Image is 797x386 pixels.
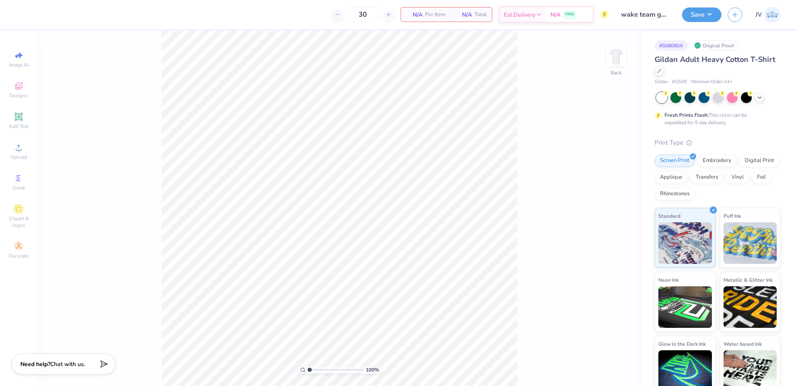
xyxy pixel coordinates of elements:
div: Embroidery [697,155,737,167]
input: – – [347,7,379,22]
img: Neon Ink [658,286,712,328]
span: Designs [10,92,28,99]
span: Chat with us. [50,360,85,368]
span: Clipart & logos [4,215,33,229]
a: JV [755,7,780,23]
span: FREE [565,12,574,17]
span: Puff Ink [724,211,741,220]
div: Vinyl [726,171,749,184]
span: Add Text [9,123,29,130]
span: Gildan [655,79,668,86]
span: 100 % [366,366,379,374]
span: Image AI [9,61,29,68]
span: Standard [658,211,680,220]
span: N/A [550,10,560,19]
div: Screen Print [655,155,695,167]
strong: Need help? [20,360,50,368]
span: Total [474,10,487,19]
button: Save [682,7,721,22]
span: Glow in the Dark Ink [658,339,706,348]
img: Metallic & Glitter Ink [724,286,777,328]
span: Decorate [9,253,29,259]
div: Back [611,69,621,76]
span: Minimum Order: 24 + [691,79,733,86]
strong: Fresh Prints Flash: [665,112,709,118]
div: # 508080A [655,40,688,51]
div: Print Type [655,138,780,148]
span: Est. Delivery [504,10,535,19]
span: N/A [455,10,472,19]
span: # G500 [672,79,687,86]
span: Per Item [425,10,445,19]
div: Original Proof [692,40,738,51]
span: Gildan Adult Heavy Cotton T-Shirt [655,54,775,64]
span: Greek [12,184,25,191]
img: Standard [658,222,712,264]
span: Neon Ink [658,275,679,284]
img: Back [608,48,624,65]
div: Applique [655,171,688,184]
img: Puff Ink [724,222,777,264]
div: Digital Print [739,155,780,167]
img: Jo Vincent [764,7,780,23]
div: This color can be expedited for 5 day delivery. [665,111,767,126]
span: Upload [10,154,27,160]
span: JV [755,10,762,20]
span: Water based Ink [724,339,762,348]
div: Foil [752,171,771,184]
span: N/A [406,10,423,19]
div: Rhinestones [655,188,695,200]
span: Metallic & Glitter Ink [724,275,773,284]
div: Transfers [690,171,724,184]
input: Untitled Design [615,6,676,23]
